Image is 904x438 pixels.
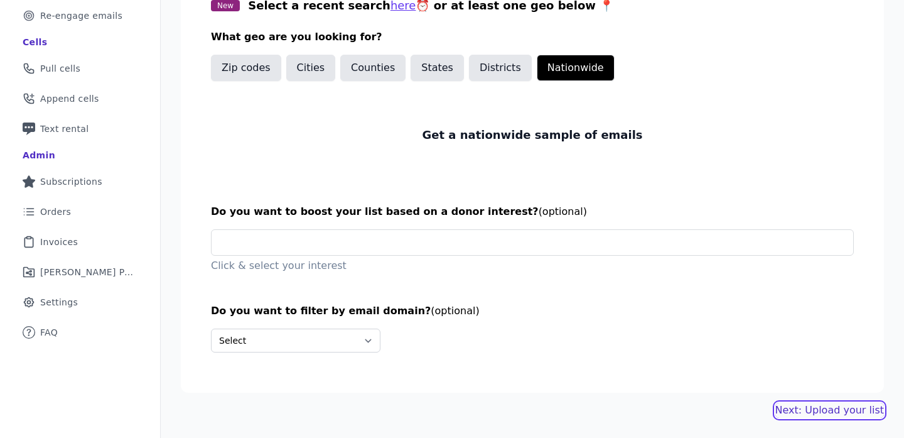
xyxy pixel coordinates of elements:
[40,205,71,218] span: Orders
[340,55,406,81] button: Counties
[286,55,336,81] button: Cities
[10,168,150,195] a: Subscriptions
[411,55,464,81] button: States
[40,62,80,75] span: Pull cells
[10,319,150,346] a: FAQ
[537,55,615,81] button: Nationwide
[211,30,854,45] h3: What geo are you looking for?
[431,305,479,317] span: (optional)
[211,305,431,317] span: Do you want to filter by email domain?
[40,9,122,22] span: Re-engage emails
[10,288,150,316] a: Settings
[422,126,642,144] p: Get a nationwide sample of emails
[10,85,150,112] a: Append cells
[40,236,78,248] span: Invoices
[40,326,58,339] span: FAQ
[211,205,539,217] span: Do you want to boost your list based on a donor interest?
[469,55,532,81] button: Districts
[40,296,78,309] span: Settings
[40,175,102,188] span: Subscriptions
[10,198,150,226] a: Orders
[10,2,150,30] a: Re-engage emails
[211,258,854,273] p: Click & select your interest
[40,92,99,105] span: Append cells
[775,403,884,418] a: Next: Upload your list
[539,205,587,217] span: (optional)
[10,55,150,82] a: Pull cells
[211,55,281,81] button: Zip codes
[10,258,150,286] a: [PERSON_NAME] Performance
[10,115,150,143] a: Text rental
[10,228,150,256] a: Invoices
[40,266,135,278] span: [PERSON_NAME] Performance
[23,149,55,162] div: Admin
[40,123,89,135] span: Text rental
[23,36,47,48] div: Cells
